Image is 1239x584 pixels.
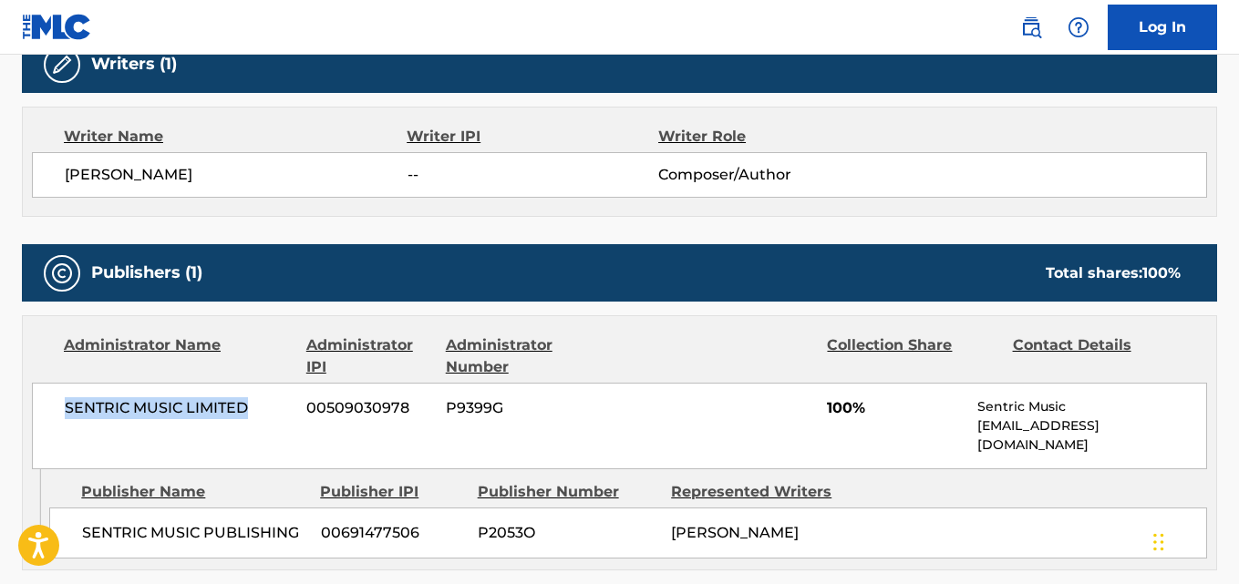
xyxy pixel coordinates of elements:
[407,126,658,148] div: Writer IPI
[91,54,177,75] h5: Writers (1)
[408,164,658,186] span: --
[446,334,617,378] div: Administrator Number
[1013,334,1184,378] div: Contact Details
[1108,5,1217,50] a: Log In
[306,397,432,419] span: 00509030978
[64,334,293,378] div: Administrator Name
[671,524,799,541] span: [PERSON_NAME]
[51,54,73,76] img: Writers
[1148,497,1239,584] iframe: Chat Widget
[81,481,306,503] div: Publisher Name
[321,522,464,544] span: 00691477506
[51,262,73,284] img: Publishers
[65,397,293,419] span: SENTRIC MUSIC LIMITED
[1060,9,1097,46] div: Help
[658,164,886,186] span: Composer/Author
[1020,16,1042,38] img: search
[82,522,307,544] span: SENTRIC MUSIC PUBLISHING
[65,164,408,186] span: [PERSON_NAME]
[1013,9,1049,46] a: Public Search
[478,481,658,503] div: Publisher Number
[977,416,1206,455] p: [EMAIL_ADDRESS][DOMAIN_NAME]
[827,334,998,378] div: Collection Share
[1142,264,1181,282] span: 100 %
[22,14,92,40] img: MLC Logo
[1068,16,1089,38] img: help
[306,334,432,378] div: Administrator IPI
[446,397,617,419] span: P9399G
[64,126,407,148] div: Writer Name
[827,397,964,419] span: 100%
[1153,515,1164,569] div: Drag
[91,262,202,283] h5: Publishers (1)
[671,481,852,503] div: Represented Writers
[320,481,463,503] div: Publisher IPI
[478,522,657,544] span: P2053O
[1046,262,1181,284] div: Total shares:
[658,126,887,148] div: Writer Role
[977,397,1206,416] p: Sentric Music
